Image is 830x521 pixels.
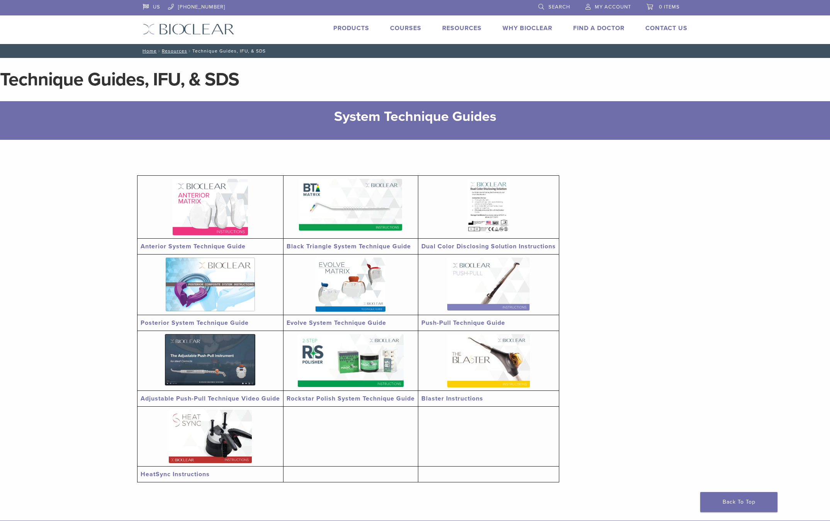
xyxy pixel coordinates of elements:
a: Adjustable Push-Pull Technique Video Guide [141,395,280,402]
nav: Technique Guides, IFU, & SDS [137,44,693,58]
span: 0 items [659,4,680,10]
a: Anterior System Technique Guide [141,243,246,250]
a: HeatSync Instructions [141,470,210,478]
a: Why Bioclear [502,24,552,32]
a: Evolve System Technique Guide [287,319,386,327]
a: Back To Top [700,492,777,512]
a: Home [140,48,157,54]
a: Blaster Instructions [421,395,483,402]
span: My Account [595,4,631,10]
a: Push-Pull Technique Guide [421,319,505,327]
a: Contact Us [645,24,687,32]
span: / [187,49,192,53]
span: / [157,49,162,53]
a: Posterior System Technique Guide [141,319,249,327]
h2: System Technique Guides [144,107,686,126]
a: Resources [162,48,187,54]
img: Bioclear [143,24,234,35]
a: Dual Color Disclosing Solution Instructions [421,243,556,250]
a: Black Triangle System Technique Guide [287,243,411,250]
a: Resources [442,24,482,32]
a: Find A Doctor [573,24,625,32]
a: Rockstar Polish System Technique Guide [287,395,415,402]
a: Courses [390,24,421,32]
span: Search [548,4,570,10]
a: Products [333,24,369,32]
